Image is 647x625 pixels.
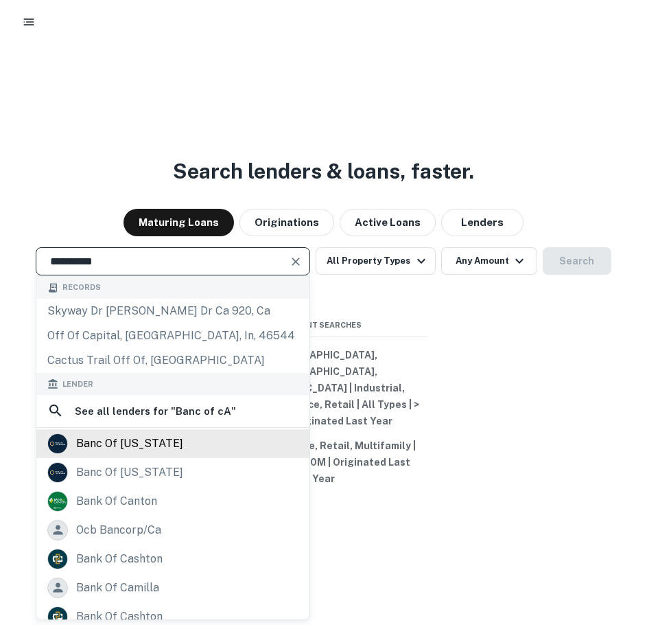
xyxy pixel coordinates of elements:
[48,492,67,511] img: picture
[340,209,436,236] button: Active Loans
[221,343,427,433] button: [GEOGRAPHIC_DATA], [GEOGRAPHIC_DATA], [GEOGRAPHIC_DATA] | Industrial, Multifamily, Office, Retail...
[48,463,67,482] img: picture
[36,516,309,545] a: ocb bancorp/ca
[173,156,474,187] h3: Search lenders & loans, faster.
[48,549,67,569] img: picture
[76,520,161,541] div: ocb bancorp/ca
[36,545,309,573] a: bank of cashton
[76,433,183,454] div: banc of [US_STATE]
[441,247,537,275] button: Any Amount
[36,348,309,373] div: cactus trail off of, [GEOGRAPHIC_DATA]
[123,209,234,236] button: Maturing Loans
[221,433,427,491] button: Industrial, Office, Retail, Multifamily | All Types | > $20M | Originated Last Year
[36,458,309,487] a: banc of [US_STATE]
[36,573,309,602] a: bank of camilla
[76,578,159,598] div: bank of camilla
[36,299,309,323] div: skyway dr [PERSON_NAME] dr ca 920, ca
[36,487,309,516] a: bank of canton
[76,491,157,512] div: bank of canton
[221,319,427,331] span: Recent Searches
[316,247,435,275] button: All Property Types
[441,209,524,236] button: Lenders
[62,282,101,293] span: Records
[76,462,183,483] div: banc of [US_STATE]
[36,429,309,458] a: banc of [US_STATE]
[36,323,309,348] div: off of capital, [GEOGRAPHIC_DATA], in, 46544
[76,549,163,569] div: bank of cashton
[286,252,305,271] button: Clear
[239,209,334,236] button: Originations
[578,471,647,537] iframe: Chat Widget
[48,434,67,453] img: picture
[75,403,236,420] h6: See all lenders for " Banc of cA "
[62,378,93,390] span: Lender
